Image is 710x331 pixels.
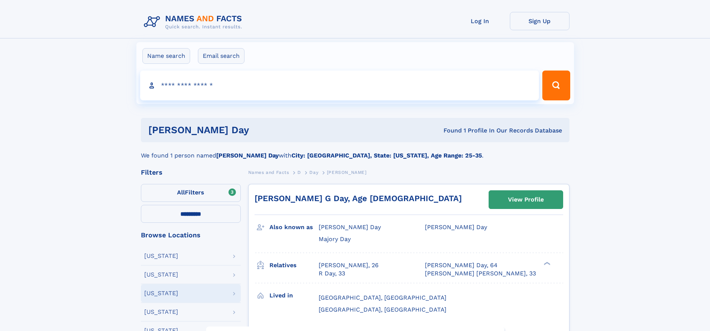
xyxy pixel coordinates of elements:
label: Name search [142,48,190,64]
div: We found 1 person named with . [141,142,569,160]
span: [GEOGRAPHIC_DATA], [GEOGRAPHIC_DATA] [319,294,446,301]
span: [GEOGRAPHIC_DATA], [GEOGRAPHIC_DATA] [319,306,446,313]
a: [PERSON_NAME], 26 [319,261,379,269]
input: search input [140,71,539,100]
label: Email search [198,48,244,64]
b: [PERSON_NAME] Day [216,152,279,159]
a: [PERSON_NAME] [PERSON_NAME], 33 [425,269,536,278]
h3: Also known as [269,221,319,234]
span: [PERSON_NAME] Day [425,224,487,231]
div: Browse Locations [141,232,241,238]
h3: Relatives [269,259,319,272]
label: Filters [141,184,241,202]
span: Day [309,170,318,175]
div: Found 1 Profile In Our Records Database [346,127,562,135]
b: City: [GEOGRAPHIC_DATA], State: [US_STATE], Age Range: 25-35 [291,152,482,159]
div: [US_STATE] [144,253,178,259]
div: [US_STATE] [144,272,178,278]
div: [US_STATE] [144,309,178,315]
a: View Profile [489,191,563,209]
img: Logo Names and Facts [141,12,248,32]
h3: Lived in [269,289,319,302]
span: Majory Day [319,235,351,243]
div: ❯ [542,261,551,266]
h1: [PERSON_NAME] Day [148,125,346,135]
div: [US_STATE] [144,290,178,296]
a: R Day, 33 [319,269,345,278]
div: View Profile [508,191,544,208]
a: [PERSON_NAME] G Day, Age [DEMOGRAPHIC_DATA] [255,194,462,203]
a: [PERSON_NAME] Day, 64 [425,261,498,269]
button: Search Button [542,71,570,100]
span: All [177,189,185,196]
a: Sign Up [510,12,569,30]
a: Log In [450,12,510,30]
div: Filters [141,169,241,176]
a: Day [309,168,318,177]
a: Names and Facts [248,168,289,177]
span: [PERSON_NAME] Day [319,224,381,231]
span: D [297,170,301,175]
span: [PERSON_NAME] [327,170,367,175]
a: D [297,168,301,177]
